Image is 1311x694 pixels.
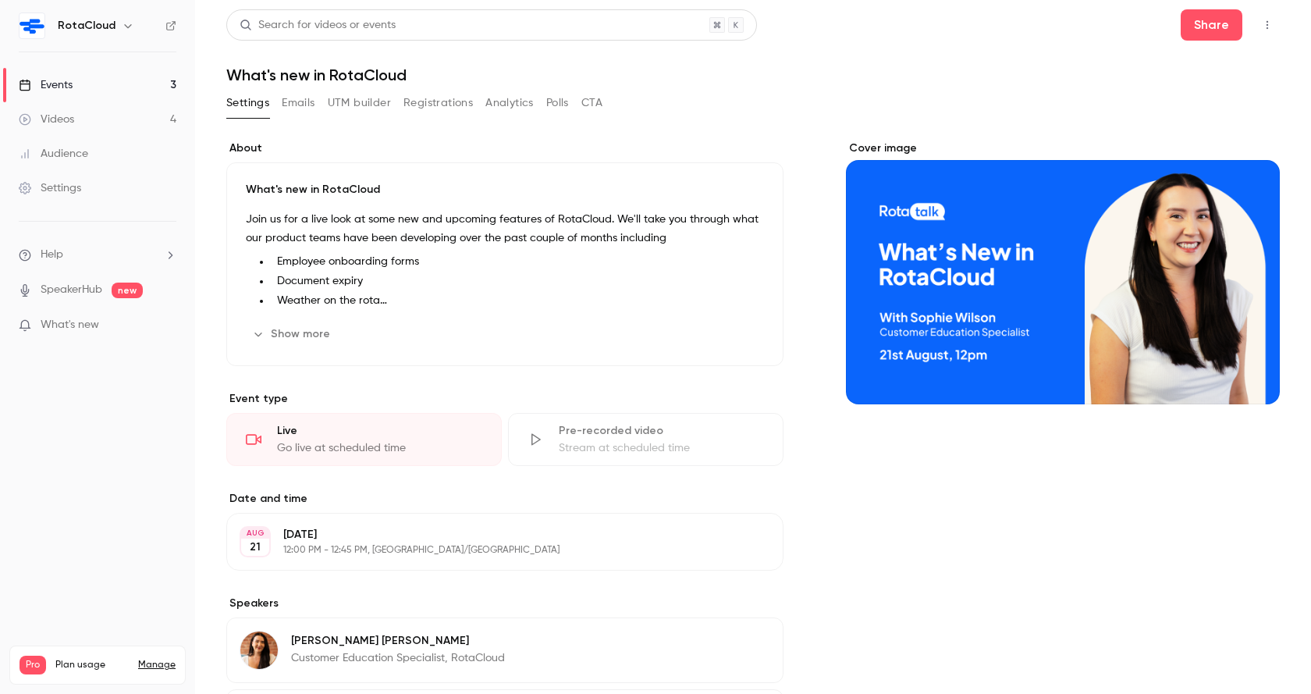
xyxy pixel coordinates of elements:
button: Registrations [403,91,473,116]
img: Sophie Wilson [240,632,278,669]
button: Share [1181,9,1242,41]
div: LiveGo live at scheduled time [226,413,502,466]
li: Document expiry [271,273,764,290]
label: Speakers [226,596,783,611]
section: Cover image [846,141,1280,404]
p: 12:00 PM - 12:45 PM, [GEOGRAPHIC_DATA]/[GEOGRAPHIC_DATA] [283,544,701,557]
p: Customer Education Specialist, RotaCloud [291,650,505,666]
div: Pre-recorded videoStream at scheduled time [508,413,783,466]
label: Cover image [846,141,1280,156]
button: CTA [581,91,602,116]
a: Manage [138,659,176,671]
li: help-dropdown-opener [19,247,176,263]
img: RotaCloud [20,13,44,38]
div: Settings [19,180,81,196]
div: Stream at scheduled time [559,440,764,456]
div: Sophie Wilson[PERSON_NAME] [PERSON_NAME]Customer Education Specialist, RotaCloud [226,617,783,683]
div: AUG [241,528,269,539]
span: What's new [41,317,99,333]
span: new [112,283,143,298]
li: Weather on the rota [271,293,764,309]
span: Plan usage [55,659,129,671]
div: Go live at scheduled time [277,440,482,456]
a: SpeakerHub [41,282,102,298]
label: About [226,141,783,156]
button: Polls [546,91,569,116]
span: Help [41,247,63,263]
div: Events [19,77,73,93]
p: [DATE] [283,527,701,543]
h6: RotaCloud [58,18,115,34]
span: Pro [20,656,46,674]
p: Event type [226,391,783,407]
button: UTM builder [328,91,391,116]
div: Pre-recorded video [559,423,764,439]
p: What's new in RotaCloud [246,182,764,198]
h1: What's new in RotaCloud [226,66,1280,84]
p: Join us for a live look at some new and upcoming features of RotaCloud. We'll take you through wh... [246,210,764,247]
p: [PERSON_NAME] [PERSON_NAME] [291,633,505,649]
button: Emails [282,91,314,116]
button: Settings [226,91,269,116]
label: Date and time [226,491,783,507]
div: Audience [19,146,88,162]
li: Employee onboarding forms [271,254,764,270]
div: Videos [19,112,74,127]
button: Show more [246,322,339,347]
div: Live [277,423,482,439]
div: Search for videos or events [240,17,396,34]
p: 21 [250,539,261,555]
button: Analytics [485,91,534,116]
